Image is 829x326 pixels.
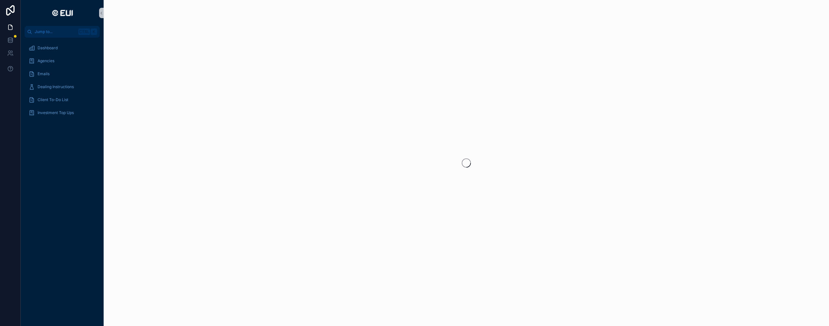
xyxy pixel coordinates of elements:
[38,97,68,102] span: Client To-Do List
[25,26,100,38] button: Jump to...CtrlK
[38,45,58,51] span: Dashboard
[25,55,100,67] a: Agencies
[25,94,100,106] a: Client To-Do List
[25,81,100,93] a: Dealing Instructions
[78,29,90,35] span: Ctrl
[50,8,75,18] img: App logo
[35,29,76,34] span: Jump to...
[38,84,74,89] span: Dealing Instructions
[38,58,54,64] span: Agencies
[25,42,100,54] a: Dashboard
[38,71,50,76] span: Emails
[38,110,74,115] span: Investment Top Ups
[25,68,100,80] a: Emails
[91,29,97,34] span: K
[21,38,104,127] div: scrollable content
[25,107,100,119] a: Investment Top Ups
